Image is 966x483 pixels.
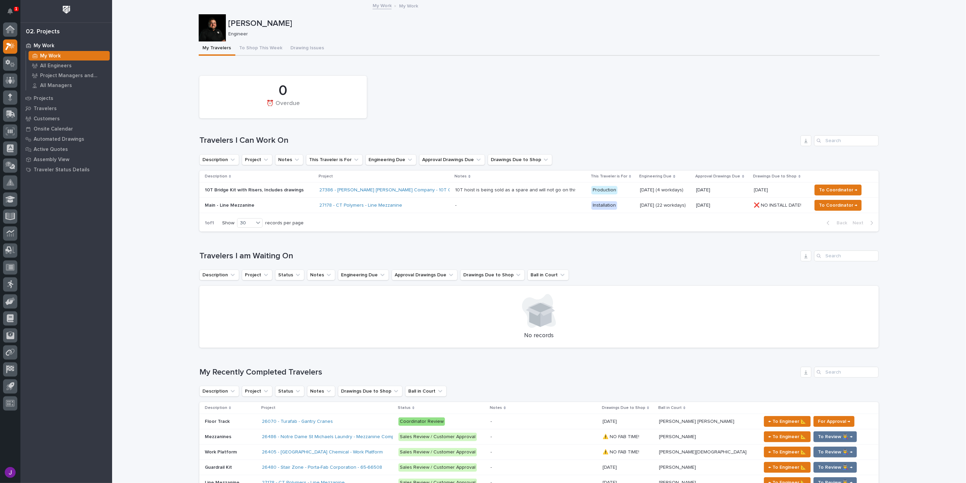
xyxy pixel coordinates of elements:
a: My Work [373,1,392,9]
p: Show [222,220,234,226]
p: Project Managers and Engineers [40,73,107,79]
p: 10T Bridge Kit with Risers, Includes drawings [205,187,314,193]
a: Assembly View [20,154,112,165]
span: For Approval → [818,417,850,426]
input: Search [814,251,879,261]
p: Description [205,173,227,180]
tr: Guardrail KitGuardrail Kit 26480 - Stair Zone - Porta-Fab Corporation - 65-66508 Sales Review / C... [199,460,879,475]
span: To Review 👨‍🏭 → [818,448,853,456]
p: Notes [454,173,467,180]
span: ← To Engineer 📐 [768,448,806,456]
button: Back [821,220,850,226]
div: Search [814,367,879,378]
button: Project [242,270,272,280]
button: Drawings Due to Shop [488,154,552,165]
p: Drawings Due to Shop [753,173,797,180]
tr: MezzaninesMezzanines 26486 - Notre Dame St Michaels Laundry - Mezzanine Components Sales Review /... [199,429,879,445]
button: ← To Engineer 📐 [764,447,811,458]
div: 10T hoist is being sold as a spare and will not go on this bridge. ✏️Customer is supplying (2) 5T... [455,187,574,193]
button: Project [242,386,272,397]
span: To Coordinator → [819,186,857,194]
button: Description [199,154,239,165]
button: Notes [275,154,303,165]
p: Work Platform [205,448,238,455]
p: Guardrail Kit [205,463,233,470]
span: ← To Engineer 📐 [768,463,806,471]
p: Active Quotes [34,146,68,153]
button: Ball in Court [405,386,447,397]
p: ❌ NO INSTALL DATE! [754,201,803,208]
button: Description [199,386,239,397]
button: Drawings Due to Shop [338,386,402,397]
a: Automated Drawings [20,134,112,144]
span: To Review 👨‍🏭 → [818,433,853,441]
p: ⚠️ NO FAB TIME! [603,448,641,455]
p: [DATE] (4 workdays) [640,187,691,193]
a: Onsite Calendar [20,124,112,134]
p: All Managers [40,83,72,89]
a: Travelers [20,103,112,114]
p: [PERSON_NAME] [659,433,697,440]
p: 1 [15,6,17,11]
p: [DATE] [754,186,770,193]
button: My Travelers [199,41,235,56]
div: Coordinator Review [398,417,445,426]
p: [DATE] [603,463,618,470]
div: 30 [237,220,254,227]
p: [DATE] [696,187,749,193]
h1: Travelers I am Waiting On [199,251,798,261]
div: ⏰ Overdue [211,100,355,114]
p: Customers [34,116,60,122]
a: 26486 - Notre Dame St Michaels Laundry - Mezzanine Components [262,434,410,440]
a: 26405 - [GEOGRAPHIC_DATA] Chemical - Work Platform [262,449,383,455]
p: [PERSON_NAME][DEMOGRAPHIC_DATA] [659,448,748,455]
input: Search [814,135,879,146]
div: Sales Review / Customer Approval [398,463,477,472]
a: My Work [26,51,112,61]
button: Notes [307,386,335,397]
button: Next [850,220,879,226]
span: Back [833,220,847,226]
div: - [455,203,457,208]
p: Approval Drawings Due [696,173,740,180]
p: Drawings Due to Shop [602,404,645,412]
button: Approval Drawings Due [419,154,485,165]
button: Drawing Issues [287,41,328,56]
button: To Review 👨‍🏭 → [813,447,857,458]
button: To Review 👨‍🏭 → [813,462,857,473]
div: Production [591,186,618,194]
img: Workspace Logo [60,3,73,16]
a: Traveler Status Details [20,165,112,175]
p: Ball in Court [658,404,682,412]
p: [DATE] [696,203,749,208]
div: 0 [211,82,355,99]
a: Projects [20,93,112,103]
a: 26480 - Stair Zone - Porta-Fab Corporation - 65-66508 [262,465,382,470]
a: Project Managers and Engineers [26,71,112,80]
span: Next [853,220,867,226]
p: Main - Line Mezzanine [205,203,314,208]
p: My Work [40,53,61,59]
p: Projects [34,96,53,102]
p: All Engineers [40,63,72,69]
button: To Review 👨‍🏭 → [813,431,857,442]
h1: My Recently Completed Travelers [199,367,798,377]
p: My Work [34,43,54,49]
p: records per page [265,220,304,226]
button: This Traveler is For [306,154,363,165]
p: [DATE] [603,417,618,425]
p: Description [205,404,227,412]
button: Notes [307,270,335,280]
p: Engineer [229,31,874,37]
p: Onsite Calendar [34,126,73,132]
a: Active Quotes [20,144,112,154]
p: Traveler Status Details [34,167,90,173]
p: [PERSON_NAME] [659,463,697,470]
button: Status [275,270,304,280]
p: [PERSON_NAME] [PERSON_NAME] [659,417,736,425]
span: To Review 👨‍🏭 → [818,463,853,471]
a: All Engineers [26,61,112,70]
button: Notifications [3,4,17,18]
